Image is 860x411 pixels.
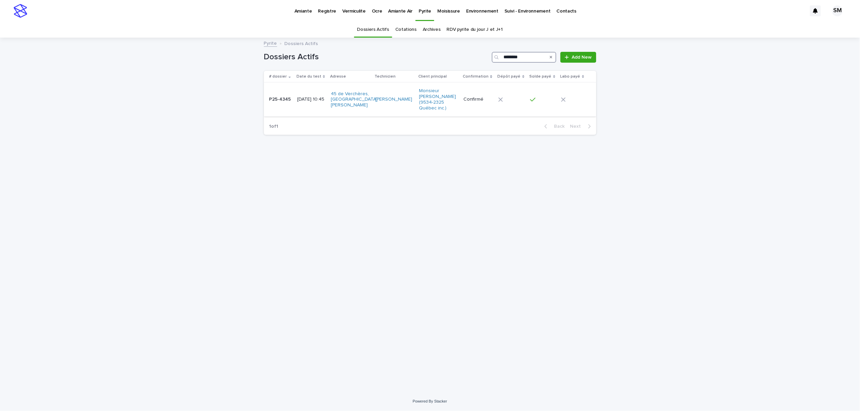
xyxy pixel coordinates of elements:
p: Labo payé [560,73,580,80]
button: Back [539,123,568,129]
a: Pyrite [264,39,277,47]
p: Client principal [418,73,447,80]
p: Solde payé [530,73,552,80]
a: Dossiers Actifs [357,22,389,38]
a: Archives [423,22,441,38]
input: Search [492,52,556,63]
p: Technicien [375,73,396,80]
a: Powered By Stacker [413,399,447,403]
p: [DATE] 10:45 [297,97,325,102]
a: RDV pyrite du jour J et J+1 [447,22,503,38]
div: SM [832,5,843,16]
img: stacker-logo-s-only.png [14,4,27,18]
p: 1 of 1 [264,118,284,135]
p: Date du test [297,73,321,80]
a: 45 de Verchères, [GEOGRAPHIC_DATA][PERSON_NAME] [331,91,378,108]
span: Back [550,124,565,129]
a: Monsieur [PERSON_NAME] (9534-2325 Québec inc.) [419,88,457,111]
p: P25-4345 [269,95,292,102]
a: Add New [560,52,596,63]
a: Cotations [395,22,417,38]
p: Adresse [330,73,346,80]
span: Add New [572,55,592,60]
button: Next [568,123,596,129]
p: Dépôt payé [498,73,521,80]
p: Confirmation [463,73,489,80]
span: Next [570,124,585,129]
h1: Dossiers Actifs [264,52,490,62]
tr: P25-4345P25-4345 [DATE] 10:4545 de Verchères, [GEOGRAPHIC_DATA][PERSON_NAME] [PERSON_NAME] Monsie... [264,83,596,117]
p: Dossiers Actifs [285,39,318,47]
a: [PERSON_NAME] [376,97,413,102]
p: Confirmé [463,97,493,102]
p: # dossier [269,73,287,80]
